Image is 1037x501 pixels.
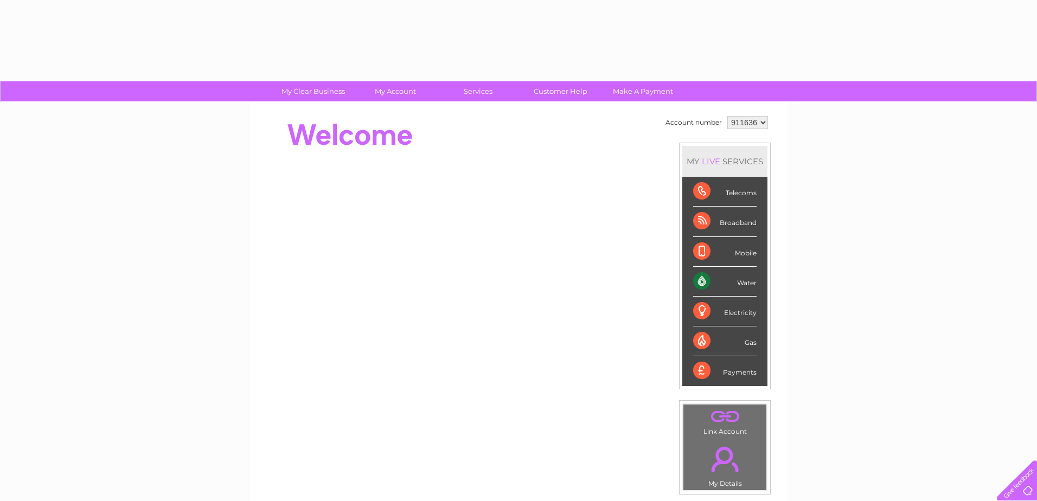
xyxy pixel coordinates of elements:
[433,81,523,101] a: Services
[693,267,757,297] div: Water
[516,81,605,101] a: Customer Help
[682,146,767,177] div: MY SERVICES
[268,81,358,101] a: My Clear Business
[663,113,725,132] td: Account number
[693,297,757,326] div: Electricity
[700,156,722,166] div: LIVE
[683,438,767,491] td: My Details
[693,177,757,207] div: Telecoms
[693,207,757,236] div: Broadband
[693,326,757,356] div: Gas
[351,81,440,101] a: My Account
[598,81,688,101] a: Make A Payment
[693,356,757,386] div: Payments
[686,440,764,478] a: .
[693,237,757,267] div: Mobile
[686,407,764,426] a: .
[683,404,767,438] td: Link Account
